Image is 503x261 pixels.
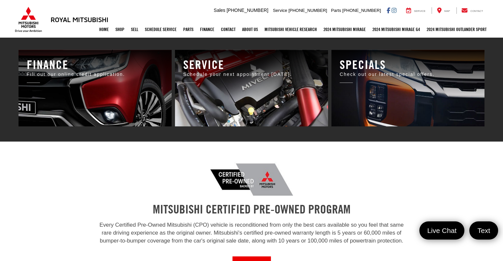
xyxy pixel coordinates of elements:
span: Sales [214,8,225,13]
p: Schedule your next appointment [DATE]. [183,71,320,78]
a: Live Chat [419,221,465,240]
a: Parts: Opens in a new tab [180,21,197,38]
span: Live Chat [424,226,460,235]
h3: Royal Mitsubishi [51,16,108,23]
a: Contact [218,21,239,38]
a: Instagram: Click to visit our Instagram page [392,8,397,13]
a: Mitsubishi Vehicle Research [261,21,320,38]
span: Service [273,8,287,13]
a: About Us [239,21,261,38]
span: Service [414,10,426,13]
h3: Specials [340,58,476,71]
h3: Service [183,58,320,71]
span: Contact [470,10,483,13]
span: [PHONE_NUMBER] [342,8,381,13]
a: Home [96,21,112,38]
a: 2024 Mitsubishi Outlander SPORT [423,21,490,38]
h3: Finance [27,58,163,71]
p: Fill out our online credit application. [27,71,163,78]
a: Facebook: Click to visit our Facebook page [387,8,390,13]
a: Sell [128,21,142,38]
a: Finance [197,21,218,38]
a: Royal Mitsubishi | Baton Rouge, LA Royal Mitsubishi | Baton Rouge, LA Royal Mitsubishi | Baton Ro... [19,50,172,126]
h2: MITSUBISHI CERTIFIED PRE-OWNED PROGRAM [98,203,405,216]
a: 2024 Mitsubishi Mirage G4 [369,21,423,38]
span: [PHONE_NUMBER] [227,8,268,13]
a: Service [401,7,431,14]
a: Royal Mitsubishi | Baton Rouge, LA Royal Mitsubishi | Baton Rouge, LA Royal Mitsubishi | Baton Ro... [331,50,484,126]
a: Schedule Service: Opens in a new tab [142,21,180,38]
a: Map [432,7,455,14]
span: Text [474,226,493,235]
a: Royal Mitsubishi | Baton Rouge, LA Royal Mitsubishi | Baton Rouge, LA Royal Mitsubishi | Baton Ro... [175,50,328,126]
p: Every Certified Pre-Owned Mitsubishi (CPO) vehicle is reconditioned from only the best cars avail... [98,221,405,245]
img: Mitsubishi [14,7,43,32]
span: Map [444,10,450,13]
a: Contact [456,7,488,14]
a: Shop [112,21,128,38]
span: Parts [331,8,341,13]
p: Check out our latest special offers. [340,71,476,78]
span: [PHONE_NUMBER] [288,8,327,13]
img: Royal Mitsubishi in Baton Rouge LA [210,156,293,203]
a: 2024 Mitsubishi Mirage [320,21,369,38]
a: Text [469,221,498,240]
